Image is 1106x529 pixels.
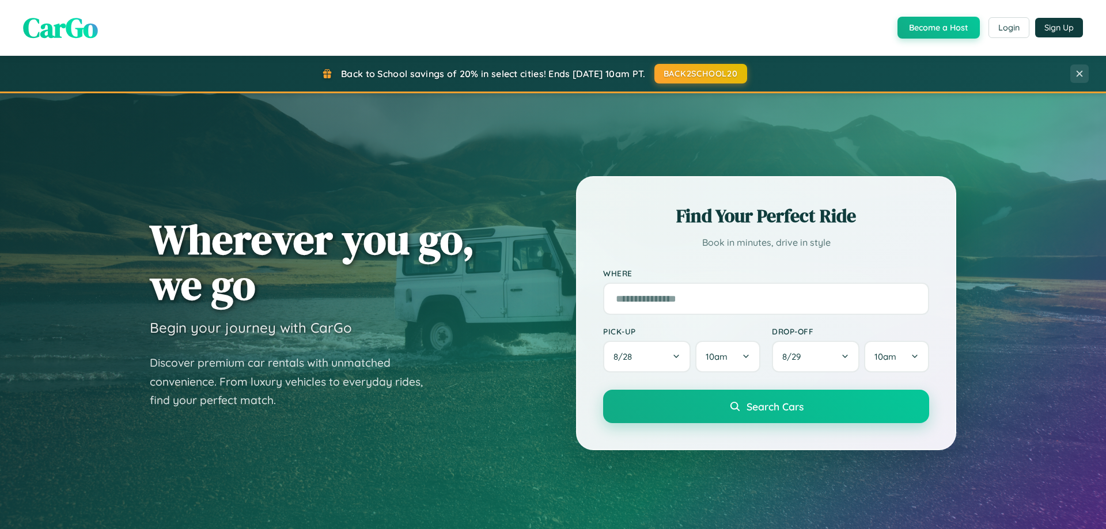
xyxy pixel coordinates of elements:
button: 10am [864,341,929,372]
button: Become a Host [897,17,980,39]
label: Drop-off [772,326,929,336]
button: 8/29 [772,341,859,372]
span: 8 / 28 [613,351,638,362]
button: 8/28 [603,341,691,372]
button: BACK2SCHOOL20 [654,64,747,83]
button: Search Cars [603,390,929,423]
h1: Wherever you go, we go [150,216,475,307]
button: 10am [695,341,760,372]
p: Discover premium car rentals with unmatched convenience. From luxury vehicles to everyday rides, ... [150,353,438,410]
label: Pick-up [603,326,760,336]
button: Sign Up [1035,18,1083,37]
h2: Find Your Perfect Ride [603,203,929,229]
button: Login [988,17,1029,38]
span: Search Cars [747,400,804,413]
p: Book in minutes, drive in style [603,234,929,251]
span: 10am [874,351,896,362]
span: 8 / 29 [782,351,806,362]
span: 10am [706,351,728,362]
span: Back to School savings of 20% in select cities! Ends [DATE] 10am PT. [341,68,645,79]
label: Where [603,268,929,278]
h3: Begin your journey with CarGo [150,319,352,336]
span: CarGo [23,9,98,47]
